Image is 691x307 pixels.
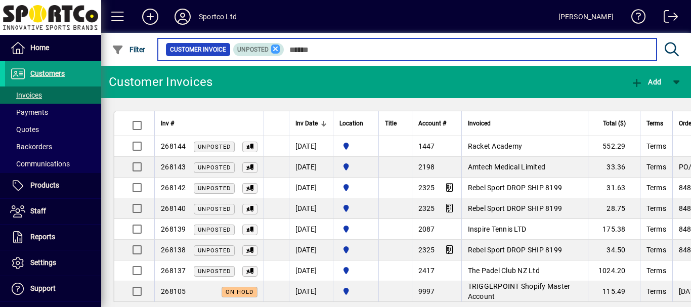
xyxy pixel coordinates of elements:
[161,246,186,254] span: 268138
[289,260,333,281] td: [DATE]
[646,204,666,212] span: Terms
[10,160,70,168] span: Communications
[588,136,640,157] td: 552.29
[10,108,48,116] span: Payments
[339,118,363,129] span: Location
[112,46,146,54] span: Filter
[468,184,563,192] span: Rebel Sport DROP SHIP 8199
[656,2,678,35] a: Logout
[5,104,101,121] a: Payments
[134,8,166,26] button: Add
[198,206,231,212] span: Unposted
[468,267,540,275] span: The Padel Club NZ Ltd
[5,276,101,301] a: Support
[198,247,231,254] span: Unposted
[289,178,333,198] td: [DATE]
[289,240,333,260] td: [DATE]
[588,281,640,302] td: 115.49
[161,184,186,192] span: 268142
[289,198,333,219] td: [DATE]
[339,224,372,235] span: Sportco Ltd Warehouse
[468,225,527,233] span: Inspire Tennis LTD
[5,199,101,224] a: Staff
[468,118,582,129] div: Invoiced
[418,163,435,171] span: 2198
[468,204,563,212] span: Rebel Sport DROP SHIP 8199
[418,184,435,192] span: 2325
[628,73,664,91] button: Add
[30,258,56,267] span: Settings
[198,144,231,150] span: Unposted
[289,157,333,178] td: [DATE]
[588,240,640,260] td: 34.50
[161,267,186,275] span: 268137
[198,185,231,192] span: Unposted
[161,225,186,233] span: 268139
[468,282,571,300] span: TRIGGERPOINT Shopify Master Account
[5,250,101,276] a: Settings
[5,138,101,155] a: Backorders
[339,265,372,276] span: Sportco Ltd Warehouse
[233,43,284,56] mat-chip: Customer Invoice Status: Unposted
[5,35,101,61] a: Home
[385,118,397,129] span: Title
[594,118,635,129] div: Total ($)
[646,225,666,233] span: Terms
[339,161,372,172] span: Sportco Ltd Warehouse
[646,118,663,129] span: Terms
[170,45,226,55] span: Customer Invoice
[10,143,52,151] span: Backorders
[161,204,186,212] span: 268140
[30,207,46,215] span: Staff
[289,136,333,157] td: [DATE]
[10,91,42,99] span: Invoices
[646,142,666,150] span: Terms
[646,163,666,171] span: Terms
[339,141,372,152] span: Sportco Ltd Warehouse
[631,78,661,86] span: Add
[418,204,435,212] span: 2325
[30,43,49,52] span: Home
[646,184,666,192] span: Terms
[109,74,212,90] div: Customer Invoices
[109,40,148,59] button: Filter
[558,9,614,25] div: [PERSON_NAME]
[30,181,59,189] span: Products
[166,8,199,26] button: Profile
[295,118,318,129] span: Inv Date
[418,118,446,129] span: Account #
[161,118,174,129] span: Inv #
[418,142,435,150] span: 1447
[339,244,372,255] span: Sportco Ltd Warehouse
[198,268,231,275] span: Unposted
[30,233,55,241] span: Reports
[30,69,65,77] span: Customers
[289,281,333,302] td: [DATE]
[5,155,101,172] a: Communications
[588,198,640,219] td: 28.75
[289,219,333,240] td: [DATE]
[418,225,435,233] span: 2087
[237,46,269,53] span: Unposted
[5,86,101,104] a: Invoices
[588,178,640,198] td: 31.63
[588,157,640,178] td: 33.36
[385,118,406,129] div: Title
[30,284,56,292] span: Support
[5,173,101,198] a: Products
[226,289,253,295] span: On hold
[339,182,372,193] span: Sportco Ltd Warehouse
[588,219,640,240] td: 175.38
[646,246,666,254] span: Terms
[161,118,257,129] div: Inv #
[198,227,231,233] span: Unposted
[468,163,546,171] span: Amtech Medical Limited
[646,287,666,295] span: Terms
[161,287,186,295] span: 268105
[468,142,523,150] span: Racket Academy
[646,267,666,275] span: Terms
[161,142,186,150] span: 268144
[199,9,237,25] div: Sportco Ltd
[588,260,640,281] td: 1024.20
[339,118,372,129] div: Location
